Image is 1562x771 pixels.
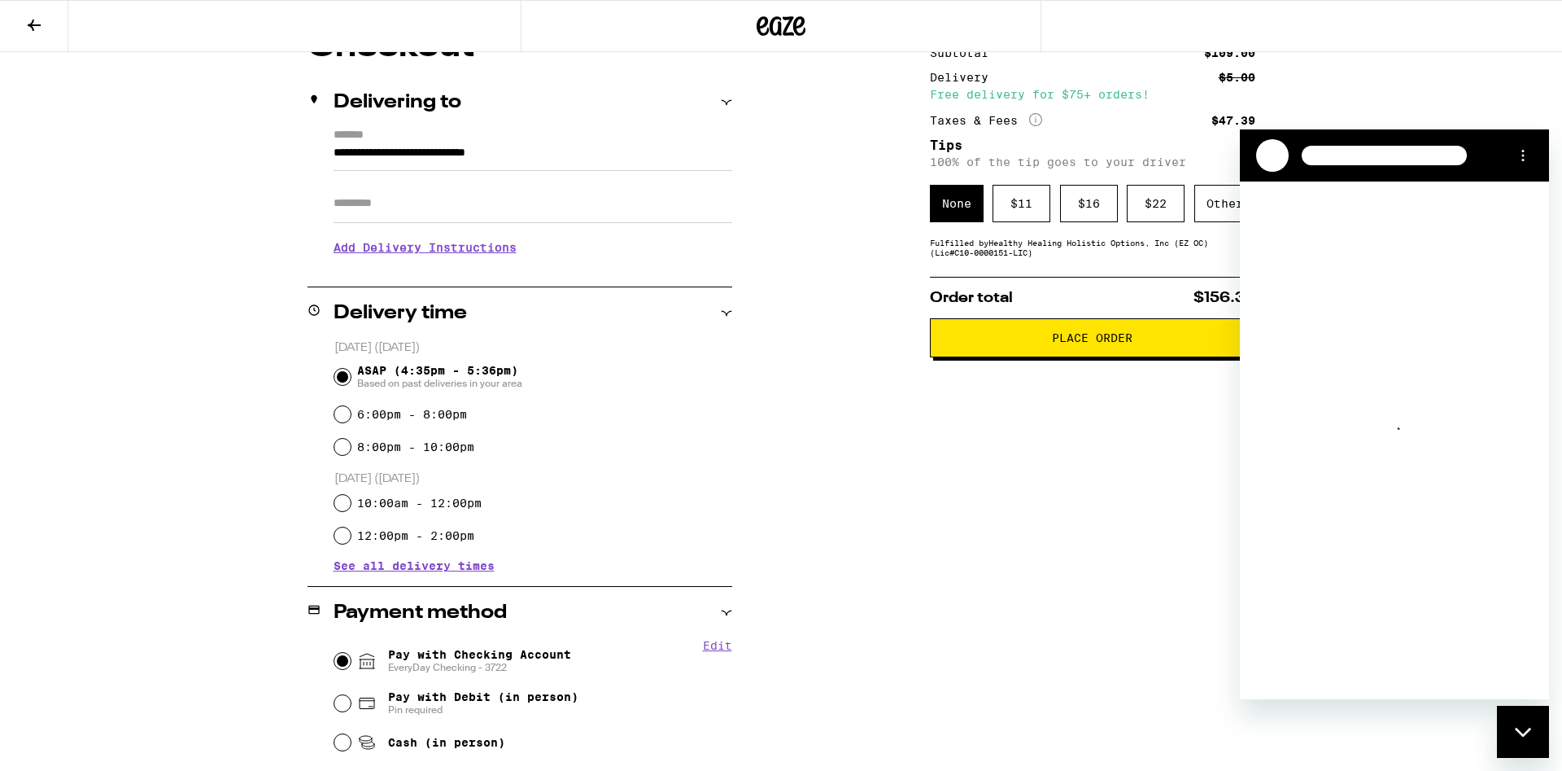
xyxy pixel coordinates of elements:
iframe: Messaging window [1240,129,1549,699]
span: Pay with Debit (in person) [388,690,578,703]
div: $5.00 [1219,72,1255,83]
div: $47.39 [1211,115,1255,126]
span: Pin required [388,703,578,716]
h3: Add Delivery Instructions [334,229,732,266]
div: Fulfilled by Healthy Healing Holistic Options, Inc (EZ OC) (Lic# C10-0000151-LIC ) [930,238,1255,257]
button: See all delivery times [334,560,495,572]
div: $ 22 [1127,185,1185,222]
div: Delivery [930,72,1000,83]
h5: Tips [930,139,1255,152]
div: Subtotal [930,47,1000,59]
div: $ 11 [993,185,1050,222]
iframe: Button to launch messaging window [1497,706,1549,758]
div: Other [1194,185,1255,222]
button: Edit [703,639,732,652]
div: Free delivery for $75+ orders! [930,89,1255,100]
div: Taxes & Fees [930,113,1042,128]
label: 10:00am - 12:00pm [357,497,482,510]
p: We'll contact you at [PHONE_NUMBER] when we arrive [334,266,732,279]
label: 8:00pm - 10:00pm [357,440,474,453]
span: Pay with Checking Account [388,648,571,674]
span: $156.39 [1193,291,1255,305]
div: $109.00 [1204,47,1255,59]
button: Place Order [930,318,1255,357]
h2: Delivering to [334,93,461,112]
p: 100% of the tip goes to your driver [930,156,1255,169]
span: EveryDay Checking - 3722 [388,661,571,674]
p: [DATE] ([DATE]) [334,471,732,487]
h2: Delivery time [334,304,467,323]
span: Based on past deliveries in your area [357,377,522,390]
span: ASAP (4:35pm - 5:36pm) [357,364,522,390]
div: None [930,185,984,222]
label: 6:00pm - 8:00pm [357,408,467,421]
span: Place Order [1052,332,1132,344]
span: Order total [930,291,1013,305]
h2: Payment method [334,603,507,623]
label: 12:00pm - 2:00pm [357,529,474,542]
p: [DATE] ([DATE]) [334,340,732,356]
div: $ 16 [1060,185,1118,222]
span: Cash (in person) [388,736,505,749]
